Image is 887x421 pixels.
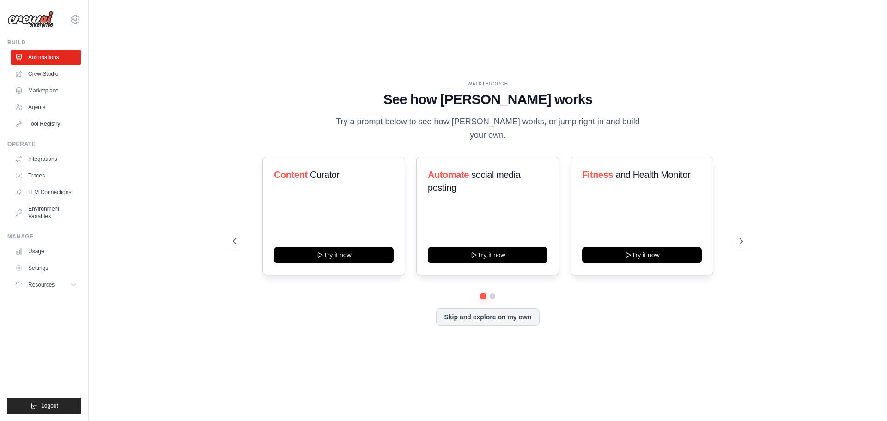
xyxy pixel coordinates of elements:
a: LLM Connections [11,185,81,200]
button: Try it now [582,247,702,263]
a: Marketplace [11,83,81,98]
span: Automate [428,170,469,180]
a: Tool Registry [11,116,81,131]
button: Try it now [428,247,547,263]
span: Resources [28,281,55,288]
p: Try a prompt below to see how [PERSON_NAME] works, or jump right in and build your own. [333,115,643,142]
button: Try it now [274,247,394,263]
button: Skip and explore on my own [436,308,539,326]
button: Resources [11,277,81,292]
iframe: Chat Widget [841,377,887,421]
a: Integrations [11,152,81,166]
a: Agents [11,100,81,115]
span: Fitness [582,170,613,180]
h1: See how [PERSON_NAME] works [233,91,743,108]
button: Logout [7,398,81,414]
div: WALKTHROUGH [233,80,743,87]
img: Logo [7,11,54,28]
span: Logout [41,402,58,409]
div: Manage [7,233,81,240]
span: Curator [310,170,340,180]
div: Build [7,39,81,46]
span: Content [274,170,308,180]
a: Crew Studio [11,67,81,81]
a: Settings [11,261,81,275]
a: Traces [11,168,81,183]
a: Environment Variables [11,201,81,224]
a: Usage [11,244,81,259]
a: Automations [11,50,81,65]
div: Operate [7,140,81,148]
span: social media posting [428,170,521,193]
span: and Health Monitor [615,170,690,180]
